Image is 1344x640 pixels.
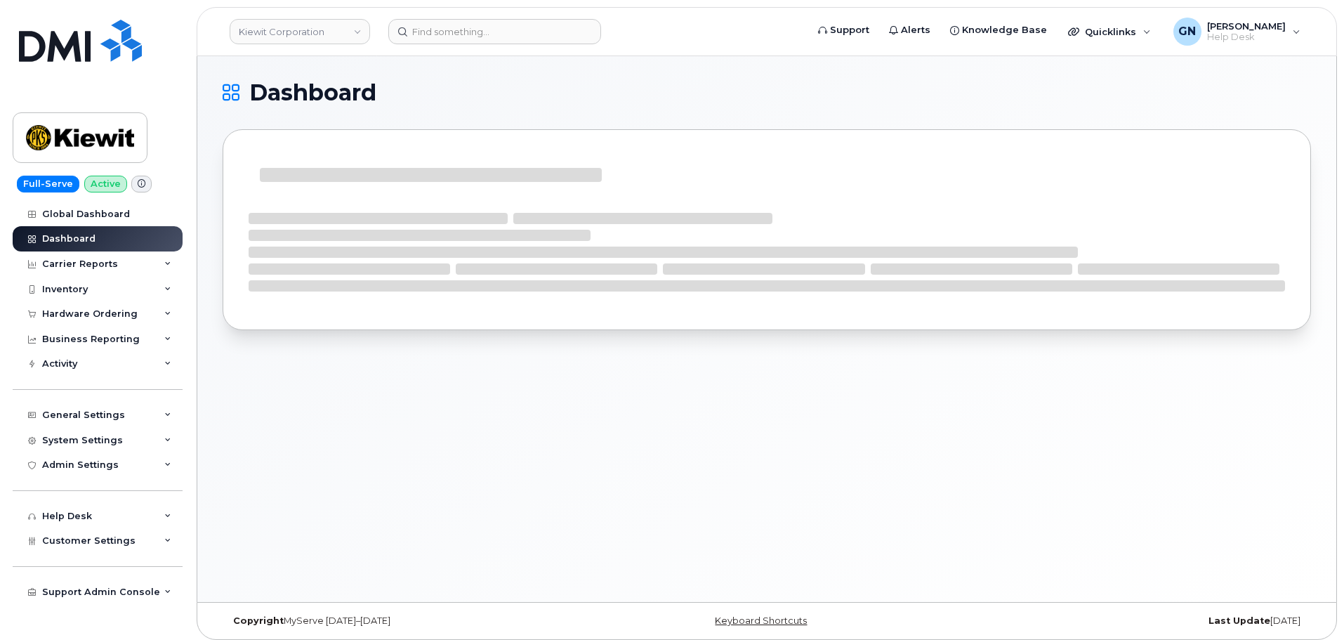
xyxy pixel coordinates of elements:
[1208,615,1270,626] strong: Last Update
[249,82,376,103] span: Dashboard
[948,615,1311,627] div: [DATE]
[715,615,807,626] a: Keyboard Shortcuts
[233,615,284,626] strong: Copyright
[223,615,586,627] div: MyServe [DATE]–[DATE]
